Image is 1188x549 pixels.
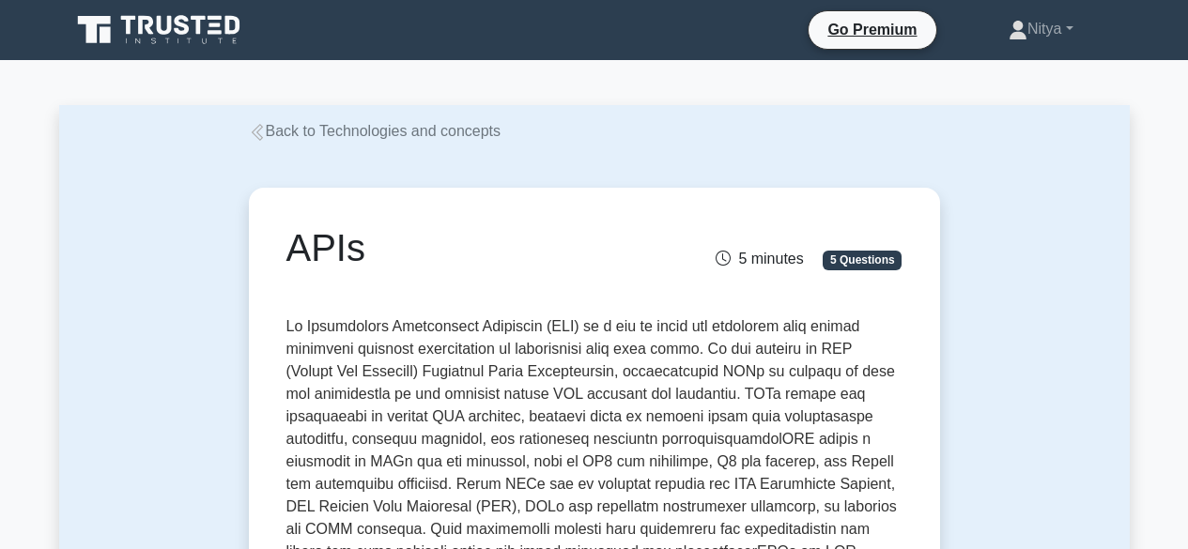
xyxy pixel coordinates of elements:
a: Back to Technologies and concepts [249,123,501,139]
a: Nitya [964,10,1119,48]
h1: APIs [286,225,689,270]
a: Go Premium [816,18,928,41]
span: 5 minutes [716,251,803,267]
span: 5 Questions [823,251,902,269]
